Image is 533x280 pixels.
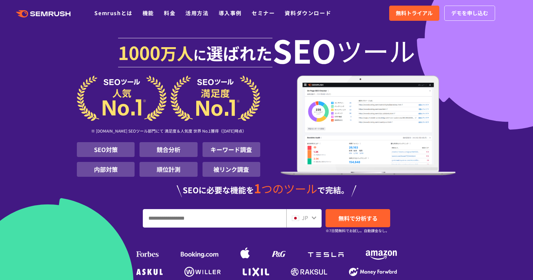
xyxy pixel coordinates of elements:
[219,9,242,17] a: 導入事例
[77,182,456,197] div: SEOに必要な機能を
[451,9,488,17] span: デモを申し込む
[164,9,175,17] a: 料金
[77,142,135,157] li: SEO対策
[396,9,433,17] span: 無料トライアル
[140,162,197,177] li: 順位計測
[203,142,260,157] li: キーワード調査
[302,214,308,222] span: JP
[118,39,160,65] span: 1000
[254,179,261,197] span: 1
[185,9,208,17] a: 活用方法
[285,9,331,17] a: 資料ダウンロード
[193,45,206,64] span: に
[338,214,378,222] span: 無料で分析する
[140,142,197,157] li: 競合分析
[326,228,389,234] small: ※7日間無料でお試し。自動課金なし。
[142,9,154,17] a: 機能
[77,121,260,142] div: ※ [DOMAIN_NAME] SEOツール部門にて 満足度＆人気度 世界 No.1獲得（[DATE]時点）
[206,41,272,65] span: 選ばれた
[160,41,193,65] span: 万人
[252,9,275,17] a: セミナー
[261,180,317,197] span: つのツール
[317,184,349,196] span: で完結。
[336,37,415,63] span: ツール
[203,162,260,177] li: 被リンク調査
[389,6,439,21] a: 無料トライアル
[444,6,495,21] a: デモを申し込む
[94,9,132,17] a: Semrushとは
[143,209,286,227] input: URL、キーワードを入力してください
[272,37,336,63] span: SEO
[77,162,135,177] li: 内部対策
[326,209,390,227] a: 無料で分析する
